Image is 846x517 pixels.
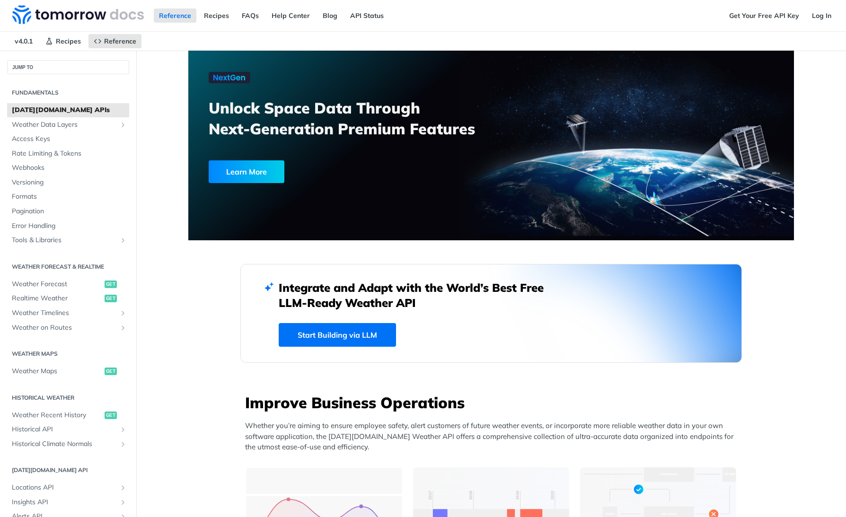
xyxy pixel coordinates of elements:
[345,9,389,23] a: API Status
[119,440,127,448] button: Show subpages for Historical Climate Normals
[119,237,127,244] button: Show subpages for Tools & Libraries
[7,321,129,335] a: Weather on RoutesShow subpages for Weather on Routes
[245,421,742,453] p: Whether you’re aiming to ensure employee safety, alert customers of future weather events, or inc...
[105,412,117,419] span: get
[56,37,81,45] span: Recipes
[12,411,102,420] span: Weather Recent History
[12,280,102,289] span: Weather Forecast
[12,439,117,449] span: Historical Climate Normals
[7,118,129,132] a: Weather Data LayersShow subpages for Weather Data Layers
[104,37,136,45] span: Reference
[7,190,129,204] a: Formats
[119,499,127,506] button: Show subpages for Insights API
[7,175,129,190] a: Versioning
[119,324,127,332] button: Show subpages for Weather on Routes
[88,34,141,48] a: Reference
[7,103,129,117] a: [DATE][DOMAIN_NAME] APIs
[209,72,250,83] img: NextGen
[237,9,264,23] a: FAQs
[105,295,117,302] span: get
[7,394,129,402] h2: Historical Weather
[7,291,129,306] a: Realtime Weatherget
[12,236,117,245] span: Tools & Libraries
[12,5,144,24] img: Tomorrow.io Weather API Docs
[7,132,129,146] a: Access Keys
[12,483,117,492] span: Locations API
[7,147,129,161] a: Rate Limiting & Tokens
[7,277,129,291] a: Weather Forecastget
[119,484,127,491] button: Show subpages for Locations API
[724,9,804,23] a: Get Your Free API Key
[209,160,443,183] a: Learn More
[7,466,129,474] h2: [DATE][DOMAIN_NAME] API
[12,207,127,216] span: Pagination
[12,192,127,202] span: Formats
[12,120,117,130] span: Weather Data Layers
[12,323,117,333] span: Weather on Routes
[7,263,129,271] h2: Weather Forecast & realtime
[12,221,127,231] span: Error Handling
[279,280,558,310] h2: Integrate and Adapt with the World’s Best Free LLM-Ready Weather API
[7,60,129,74] button: JUMP TO
[12,425,117,434] span: Historical API
[154,9,196,23] a: Reference
[119,426,127,433] button: Show subpages for Historical API
[7,437,129,451] a: Historical Climate NormalsShow subpages for Historical Climate Normals
[7,88,129,97] h2: Fundamentals
[7,350,129,358] h2: Weather Maps
[7,422,129,437] a: Historical APIShow subpages for Historical API
[317,9,343,23] a: Blog
[12,105,127,115] span: [DATE][DOMAIN_NAME] APIs
[7,204,129,219] a: Pagination
[7,161,129,175] a: Webhooks
[12,498,117,507] span: Insights API
[12,134,127,144] span: Access Keys
[266,9,315,23] a: Help Center
[119,309,127,317] button: Show subpages for Weather Timelines
[7,408,129,422] a: Weather Recent Historyget
[12,294,102,303] span: Realtime Weather
[7,481,129,495] a: Locations APIShow subpages for Locations API
[199,9,234,23] a: Recipes
[807,9,837,23] a: Log In
[7,233,129,247] a: Tools & LibrariesShow subpages for Tools & Libraries
[105,280,117,288] span: get
[209,97,502,139] h3: Unlock Space Data Through Next-Generation Premium Features
[12,308,117,318] span: Weather Timelines
[279,323,396,347] a: Start Building via LLM
[209,160,284,183] div: Learn More
[7,364,129,378] a: Weather Mapsget
[7,495,129,509] a: Insights APIShow subpages for Insights API
[12,149,127,158] span: Rate Limiting & Tokens
[12,367,102,376] span: Weather Maps
[40,34,86,48] a: Recipes
[119,121,127,129] button: Show subpages for Weather Data Layers
[9,34,38,48] span: v4.0.1
[7,306,129,320] a: Weather TimelinesShow subpages for Weather Timelines
[105,368,117,375] span: get
[12,178,127,187] span: Versioning
[7,219,129,233] a: Error Handling
[12,163,127,173] span: Webhooks
[245,392,742,413] h3: Improve Business Operations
